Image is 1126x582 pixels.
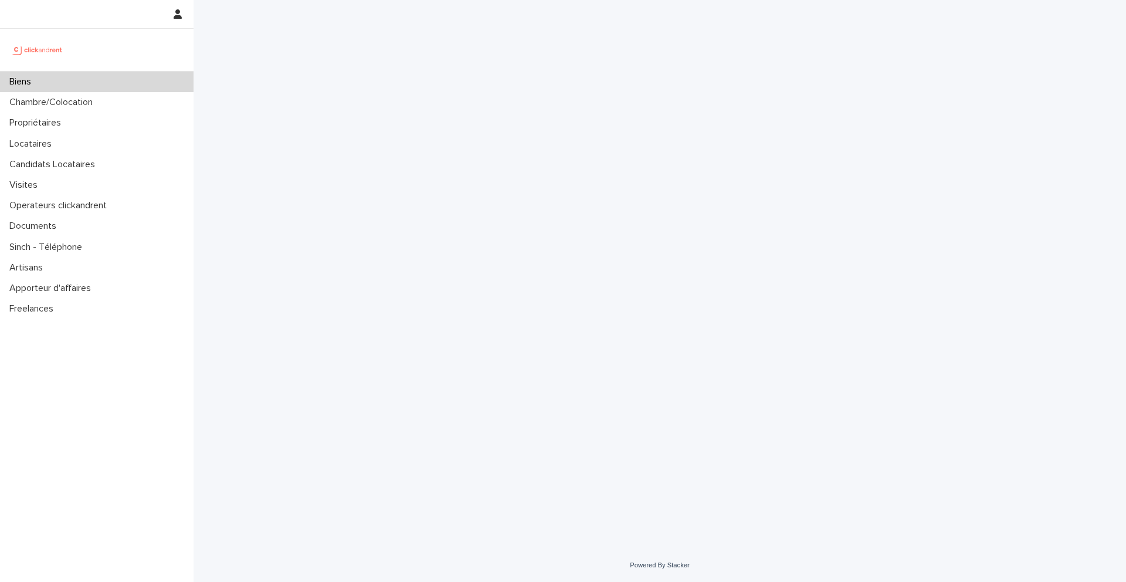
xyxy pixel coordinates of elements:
p: Apporteur d'affaires [5,283,100,294]
p: Chambre/Colocation [5,97,102,108]
p: Documents [5,221,66,232]
p: Propriétaires [5,117,70,128]
p: Visites [5,180,47,191]
p: Operateurs clickandrent [5,200,116,211]
p: Biens [5,76,40,87]
p: Locataires [5,138,61,150]
p: Artisans [5,262,52,273]
a: Powered By Stacker [630,561,689,569]
p: Freelances [5,303,63,314]
img: UCB0brd3T0yccxBKYDjQ [9,38,66,62]
p: Sinch - Téléphone [5,242,91,253]
p: Candidats Locataires [5,159,104,170]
